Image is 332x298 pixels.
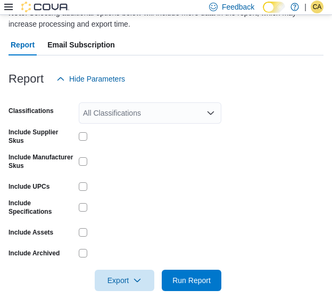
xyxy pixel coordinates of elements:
[21,2,69,12] img: Cova
[304,1,306,13] p: |
[101,270,148,291] span: Export
[11,34,35,55] span: Report
[47,34,115,55] span: Email Subscription
[206,109,215,117] button: Open list of options
[172,275,211,286] span: Run Report
[263,2,285,13] input: Dark Mode
[9,128,74,145] label: Include Supplier Skus
[9,182,49,191] label: Include UPCs
[9,153,74,170] label: Include Manufacturer Skus
[9,199,74,216] label: Include Specifications
[9,107,54,115] label: Classifications
[162,270,221,291] button: Run Report
[9,73,44,85] h3: Report
[9,9,25,17] b: Note
[52,68,129,90] button: Hide Parameters
[9,228,53,237] label: Include Assets
[9,249,60,257] label: Include Archived
[95,270,154,291] button: Export
[222,2,254,12] span: Feedback
[69,74,125,84] span: Hide Parameters
[313,1,322,13] span: CA
[311,1,323,13] div: Cree-Ann Perrin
